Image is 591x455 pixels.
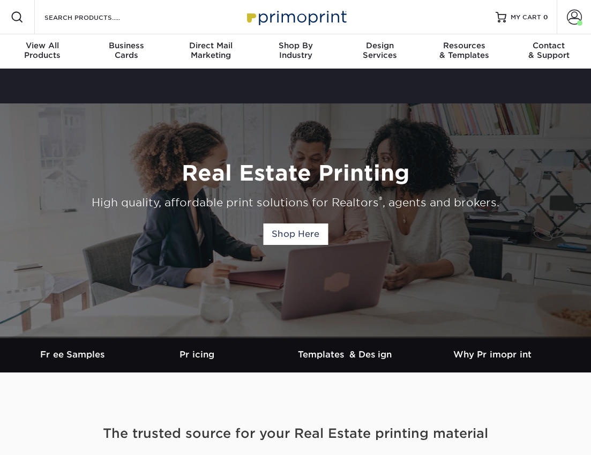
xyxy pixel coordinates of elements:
[43,11,148,24] input: SEARCH PRODUCTS.....
[338,41,422,60] div: Services
[4,195,587,211] div: High quality, affordable print solutions for Realtors , agents and brokers.
[169,41,253,60] div: Marketing
[242,5,349,28] img: Primoprint
[253,41,338,50] span: Shop By
[85,41,169,60] div: Cards
[511,13,541,22] span: MY CART
[123,337,271,372] a: Pricing
[418,349,566,360] h3: Why Primoprint
[25,337,123,372] a: Free Samples
[253,41,338,60] div: Industry
[379,195,383,205] sup: ®
[271,349,419,360] h3: Templates & Design
[422,34,507,69] a: Resources& Templates
[422,41,507,50] span: Resources
[418,337,566,372] a: Why Primoprint
[4,160,587,186] h1: Real Estate Printing
[25,349,123,360] h3: Free Samples
[338,41,422,50] span: Design
[123,349,271,360] h3: Pricing
[422,41,507,60] div: & Templates
[169,41,253,50] span: Direct Mail
[253,34,338,69] a: Shop ByIndustry
[506,41,591,50] span: Contact
[506,34,591,69] a: Contact& Support
[85,34,169,69] a: BusinessCards
[271,337,419,372] a: Templates & Design
[338,34,422,69] a: DesignServices
[506,41,591,60] div: & Support
[85,41,169,50] span: Business
[263,223,328,245] a: Shop Here
[8,424,583,443] h2: The trusted source for your Real Estate printing material
[169,34,253,69] a: Direct MailMarketing
[543,13,548,21] span: 0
